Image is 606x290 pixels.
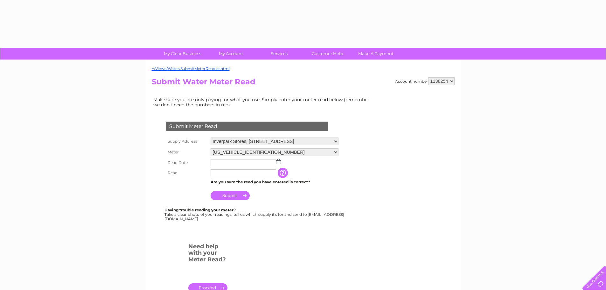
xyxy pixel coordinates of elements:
[188,242,227,266] h3: Need help with your Meter Read?
[164,147,209,158] th: Meter
[253,48,305,60] a: Services
[209,178,340,186] td: Are you sure the read you have entered is correct?
[164,158,209,168] th: Read Date
[211,191,250,200] input: Submit
[350,48,402,60] a: Make A Payment
[152,95,374,109] td: Make sure you are only paying for what you use. Simply enter your meter read below (remember we d...
[164,208,345,221] div: Take a clear photo of your readings, tell us which supply it's for and send to [EMAIL_ADDRESS][DO...
[278,168,289,178] input: Information
[164,136,209,147] th: Supply Address
[164,168,209,178] th: Read
[395,77,455,85] div: Account number
[152,77,455,89] h2: Submit Water Meter Read
[156,48,209,60] a: My Clear Business
[166,122,328,131] div: Submit Meter Read
[164,208,236,212] b: Having trouble reading your meter?
[205,48,257,60] a: My Account
[276,159,281,164] img: ...
[152,66,230,71] a: ~/Views/Water/SubmitMeterRead.cshtml
[301,48,354,60] a: Customer Help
